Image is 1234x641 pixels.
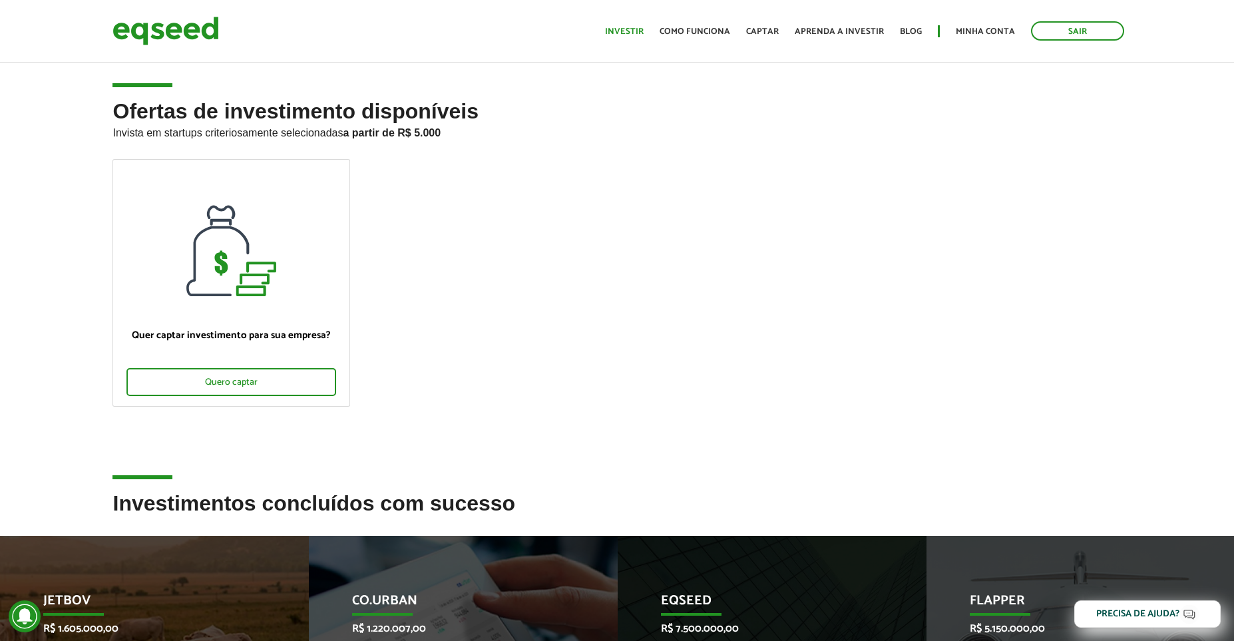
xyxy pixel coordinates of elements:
[900,27,922,36] a: Blog
[112,13,219,49] img: EqSeed
[112,100,1121,159] h2: Ofertas de investimento disponíveis
[43,593,246,616] p: JetBov
[795,27,884,36] a: Aprenda a investir
[661,593,863,616] p: EqSeed
[661,622,863,635] p: R$ 7.500.000,00
[343,127,441,138] strong: a partir de R$ 5.000
[112,123,1121,139] p: Invista em startups criteriosamente selecionadas
[660,27,730,36] a: Como funciona
[1031,21,1124,41] a: Sair
[112,492,1121,535] h2: Investimentos concluídos com sucesso
[746,27,779,36] a: Captar
[605,27,644,36] a: Investir
[956,27,1015,36] a: Minha conta
[352,593,554,616] p: Co.Urban
[352,622,554,635] p: R$ 1.220.007,00
[126,368,335,396] div: Quero captar
[970,593,1172,616] p: Flapper
[112,159,349,407] a: Quer captar investimento para sua empresa? Quero captar
[126,329,335,341] p: Quer captar investimento para sua empresa?
[970,622,1172,635] p: R$ 5.150.000,00
[43,622,246,635] p: R$ 1.605.000,00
